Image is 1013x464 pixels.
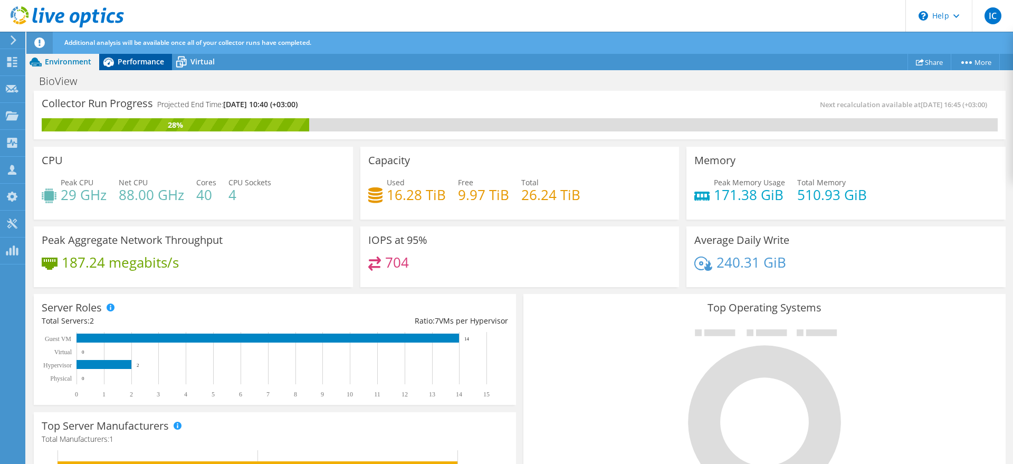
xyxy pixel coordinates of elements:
[61,189,107,201] h4: 29 GHz
[42,119,309,131] div: 28%
[223,99,298,109] span: [DATE] 10:40 (+03:00)
[42,302,102,314] h3: Server Roles
[196,177,216,187] span: Cores
[196,189,216,201] h4: 40
[137,363,139,368] text: 2
[266,391,270,398] text: 7
[385,257,409,268] h4: 704
[985,7,1001,24] span: IC
[714,189,785,201] h4: 171.38 GiB
[90,316,94,326] span: 2
[921,100,987,109] span: [DATE] 16:45 (+03:00)
[387,177,405,187] span: Used
[61,177,93,187] span: Peak CPU
[368,155,410,166] h3: Capacity
[458,189,509,201] h4: 9.97 TiB
[102,391,106,398] text: 1
[42,155,63,166] h3: CPU
[694,155,735,166] h3: Memory
[157,99,298,110] h4: Projected End Time:
[321,391,324,398] text: 9
[456,391,462,398] text: 14
[458,177,473,187] span: Free
[797,177,846,187] span: Total Memory
[347,391,353,398] text: 10
[42,420,169,432] h3: Top Server Manufacturers
[716,257,786,268] h4: 240.31 GiB
[228,189,271,201] h4: 4
[429,391,435,398] text: 13
[45,56,91,67] span: Environment
[190,56,215,67] span: Virtual
[34,75,93,87] h1: BioView
[694,234,789,246] h3: Average Daily Write
[82,349,84,355] text: 0
[75,391,78,398] text: 0
[42,433,508,445] h4: Total Manufacturers:
[820,100,992,109] span: Next recalculation available at
[157,391,160,398] text: 3
[464,336,470,342] text: 14
[951,54,1000,70] a: More
[184,391,187,398] text: 4
[118,56,164,67] span: Performance
[54,348,72,356] text: Virtual
[228,177,271,187] span: CPU Sockets
[212,391,215,398] text: 5
[294,391,297,398] text: 8
[43,362,72,369] text: Hypervisor
[82,376,84,381] text: 0
[130,391,133,398] text: 2
[64,38,311,47] span: Additional analysis will be available once all of your collector runs have completed.
[368,234,427,246] h3: IOPS at 95%
[483,391,490,398] text: 15
[275,315,508,327] div: Ratio: VMs per Hypervisor
[109,434,113,444] span: 1
[387,189,446,201] h4: 16.28 TiB
[797,189,867,201] h4: 510.93 GiB
[435,316,439,326] span: 7
[42,234,223,246] h3: Peak Aggregate Network Throughput
[119,189,184,201] h4: 88.00 GHz
[521,177,539,187] span: Total
[62,257,179,268] h4: 187.24 megabits/s
[402,391,408,398] text: 12
[42,315,275,327] div: Total Servers:
[374,391,380,398] text: 11
[531,302,998,314] h3: Top Operating Systems
[714,177,785,187] span: Peak Memory Usage
[919,11,928,21] svg: \n
[907,54,951,70] a: Share
[521,189,580,201] h4: 26.24 TiB
[45,335,71,343] text: Guest VM
[119,177,148,187] span: Net CPU
[50,375,72,382] text: Physical
[239,391,242,398] text: 6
